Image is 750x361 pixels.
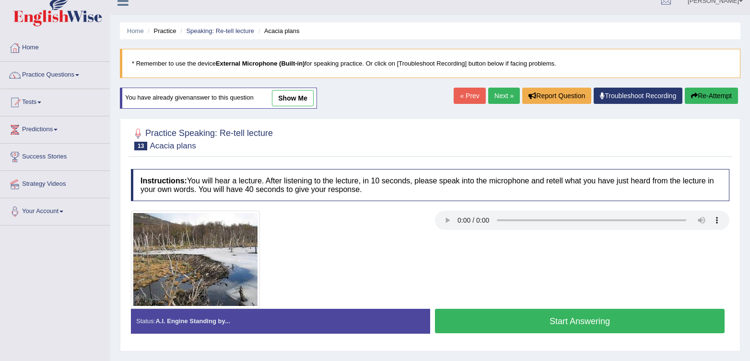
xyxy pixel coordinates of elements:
a: Your Account [0,198,110,222]
h4: You will hear a lecture. After listening to the lecture, in 10 seconds, please speak into the mic... [131,169,729,201]
a: Tests [0,89,110,113]
a: Practice Questions [0,62,110,86]
small: Acacia plans [150,141,196,150]
button: Start Answering [435,309,725,333]
b: External Microphone (Built-in) [216,60,305,67]
strong: A.I. Engine Standing by... [155,317,230,325]
a: Success Stories [0,144,110,168]
a: Home [0,34,110,58]
div: You have already given answer to this question [120,88,317,109]
blockquote: * Remember to use the device for speaking practice. Or click on [Troubleshoot Recording] button b... [120,49,740,78]
a: Next » [488,88,520,104]
span: 13 [134,142,147,150]
a: Home [127,27,144,34]
a: show me [272,90,314,106]
b: Instructions: [141,177,187,185]
a: Predictions [0,116,110,140]
a: Speaking: Re-tell lecture [186,27,254,34]
button: Report Question [522,88,591,104]
a: Troubleshoot Recording [594,88,682,104]
li: Practice [145,26,176,35]
a: Strategy Videos [0,171,110,195]
li: Acacia plans [256,26,300,35]
div: Status: [131,309,430,333]
a: « Prev [454,88,485,104]
h2: Practice Speaking: Re-tell lecture [131,126,273,150]
button: Re-Attempt [685,88,738,104]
